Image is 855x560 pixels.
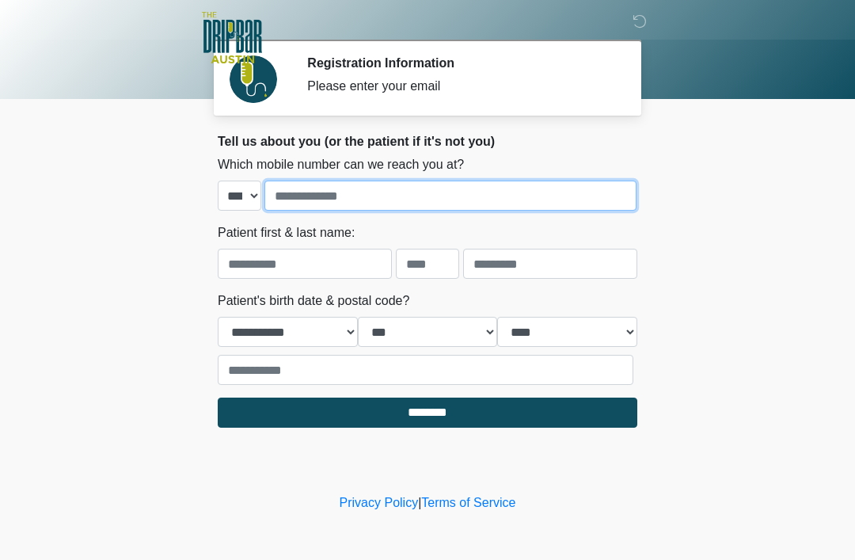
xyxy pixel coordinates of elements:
[418,496,421,509] a: |
[202,12,262,63] img: The DRIPBaR - Austin The Domain Logo
[218,291,409,310] label: Patient's birth date & postal code?
[307,77,614,96] div: Please enter your email
[230,55,277,103] img: Agent Avatar
[218,155,464,174] label: Which mobile number can we reach you at?
[218,134,637,149] h2: Tell us about you (or the patient if it's not you)
[218,223,355,242] label: Patient first & last name:
[421,496,515,509] a: Terms of Service
[340,496,419,509] a: Privacy Policy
